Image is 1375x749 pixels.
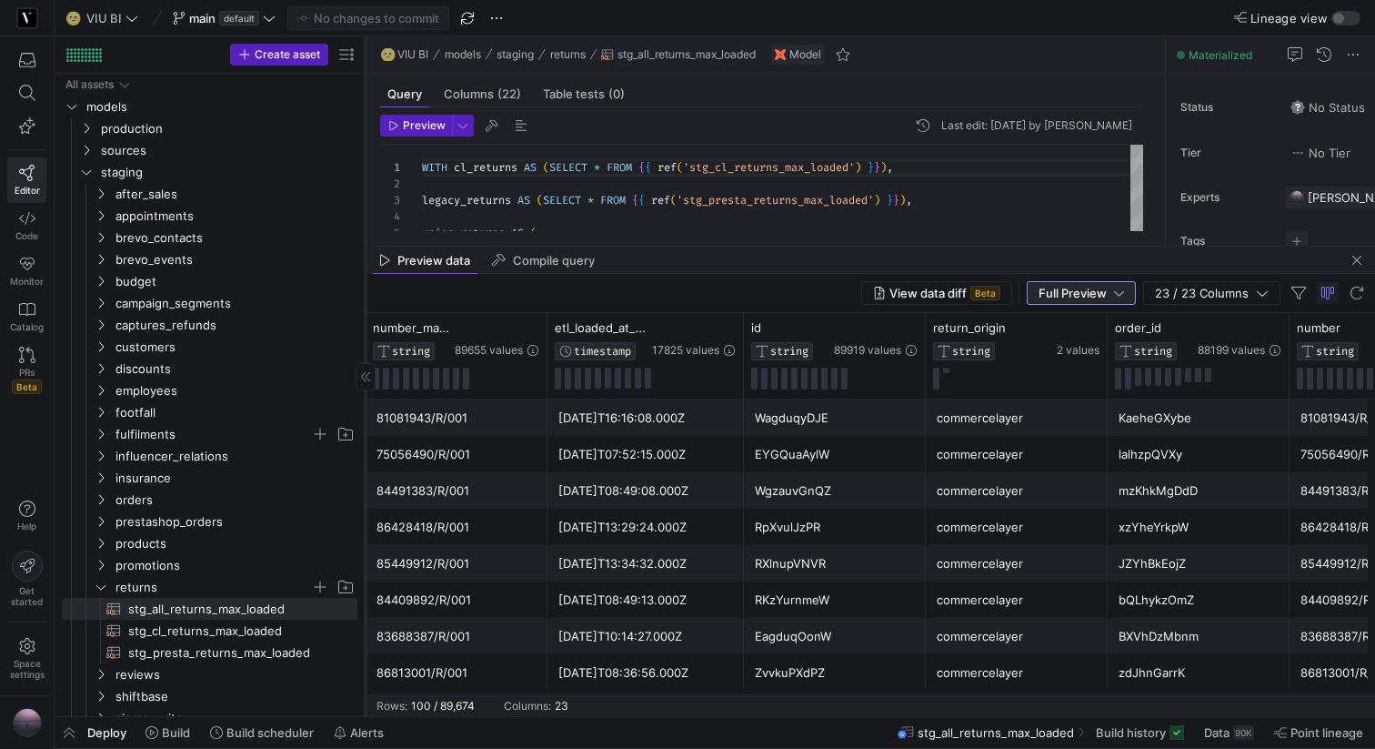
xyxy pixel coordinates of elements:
[1057,344,1099,357] span: 2 values
[454,160,517,175] span: cl_returns
[1198,344,1265,357] span: 88199 values
[492,44,538,66] button: staging
[219,11,259,25] span: default
[115,511,355,532] span: prestashop_orders
[101,162,355,183] span: staging
[376,619,537,654] div: 83688387/R/001
[62,96,357,117] div: Press SPACE to select this row.
[1290,190,1304,205] img: https://storage.googleapis.com/y42-prod-data-exchange/images/VtGnwq41pAtzV0SzErAhijSx9Rgo16q39DKO...
[115,708,355,729] span: sigma_write
[115,664,355,685] span: reviews
[1290,146,1350,160] span: No Tier
[62,663,357,685] div: Press SPACE to select this row.
[397,48,428,61] span: VIU BI
[937,437,1097,472] div: commercelayer
[411,700,475,713] div: 100 / 89,674
[115,184,355,205] span: after_sales
[555,320,648,335] span: etl_loaded_at_max_2
[397,255,470,267] span: Preview data
[128,621,336,642] span: stg_cl_returns_max_loaded​​​​​​​​​​
[7,294,46,339] a: Catalog
[62,401,357,423] div: Press SPACE to select this row.
[558,400,733,436] div: [DATE]T16:16:08.000Z
[19,367,35,378] span: PRs
[7,339,46,401] a: PRsBeta
[1119,619,1279,654] div: BXVhDzMbnm
[537,193,543,207] span: (
[670,193,677,207] span: (
[755,400,915,436] div: WagduqyDJE
[543,193,581,207] span: SELECT
[115,533,355,554] span: products
[115,577,311,598] span: returns
[933,320,1006,335] span: return_origin
[115,228,355,248] span: brevo_contacts
[543,88,625,100] span: Table tests
[87,725,126,740] span: Deploy
[1290,725,1363,740] span: Point lineage
[1143,281,1280,305] button: 23 / 23 Columns
[874,193,880,207] span: )
[558,655,733,691] div: [DATE]T08:36:56.000Z
[62,685,357,707] div: Press SPACE to select this row.
[444,88,521,100] span: Columns
[1297,320,1340,335] span: number
[115,249,355,270] span: brevo_events
[66,12,79,25] span: 🌝
[62,6,143,30] button: 🌝VIU BI
[62,489,357,511] div: Press SPACE to select this row.
[62,598,357,620] div: Press SPACE to select this row.
[755,655,915,691] div: ZvvkuPXdPZ
[751,320,761,335] span: id
[115,359,355,380] span: discounts
[376,44,433,66] button: 🌝VIU BI
[376,473,537,509] div: 84491383/R/001
[789,48,821,61] span: Model
[1196,717,1262,748] button: Data90K
[755,582,915,618] div: RKzYurnmeW
[12,380,42,394] span: Beta
[387,88,422,100] span: Query
[11,585,43,607] span: Get started
[937,655,1097,691] div: commercelayer
[755,546,915,582] div: RXlnupVNVR
[7,492,46,540] button: Help
[941,119,1132,132] div: Last edit: [DATE] by [PERSON_NAME]
[558,546,733,582] div: [DATE]T13:34:32.000Z
[1204,725,1229,740] span: Data
[608,88,625,100] span: (0)
[937,400,1097,436] div: commercelayer
[874,160,880,175] span: }
[861,281,1012,305] button: View data diffBeta
[1286,141,1355,165] button: No tierNo Tier
[189,11,216,25] span: main
[918,725,1074,740] span: stg_all_returns_max_loaded
[62,183,357,205] div: Press SPACE to select this row.
[86,96,355,117] span: models
[937,582,1097,618] div: commercelayer
[376,437,537,472] div: 75056490/R/001
[62,642,357,663] div: Press SPACE to select this row.
[558,473,733,509] div: [DATE]T08:49:08.000Z
[1316,345,1354,358] span: STRING
[7,203,46,248] a: Code
[376,582,537,618] div: 84409892/R/001
[62,620,357,642] div: Press SPACE to select this row.
[543,160,549,175] span: (
[1189,48,1252,62] span: Materialized
[755,437,915,472] div: EYGQuaAylW
[558,437,733,472] div: [DATE]T07:52:15.000Z
[1286,96,1370,119] button: No statusNo Status
[7,630,46,688] a: Spacesettings
[1119,655,1279,691] div: zdJhnGarrK
[1155,286,1256,300] span: 23 / 23 Columns
[1180,101,1271,114] span: Status
[889,286,967,300] span: View data diff
[115,490,355,511] span: orders
[558,582,733,618] div: [DATE]T08:49:13.000Z
[15,185,40,196] span: Editor
[115,271,355,292] span: budget
[380,225,400,241] div: 5
[937,546,1097,582] div: commercelayer
[880,160,887,175] span: )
